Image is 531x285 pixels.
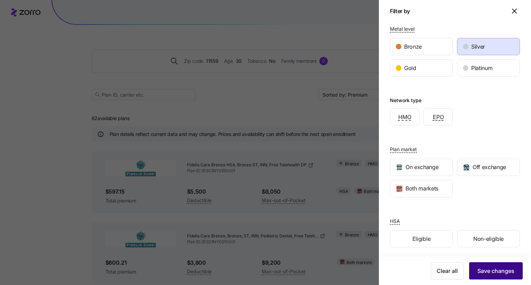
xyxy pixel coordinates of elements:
[404,64,416,72] span: Gold
[473,163,506,171] span: Off exchange
[390,146,417,153] span: Plan market
[404,42,422,51] span: Bronze
[390,218,400,225] span: HSA
[406,163,438,171] span: On exchange
[469,262,523,279] button: Save changes
[398,113,411,121] span: HMO
[437,267,458,275] span: Clear all
[406,184,438,193] span: Both markets
[390,26,414,32] span: Metal level
[433,113,444,121] span: EPO
[390,8,503,15] h1: Filter by
[471,64,492,72] span: Platinum
[431,262,464,279] button: Clear all
[477,267,514,275] span: Save changes
[390,97,421,104] div: Network type
[471,42,485,51] span: Silver
[473,235,504,243] span: Non-eligible
[412,235,430,243] span: Eligible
